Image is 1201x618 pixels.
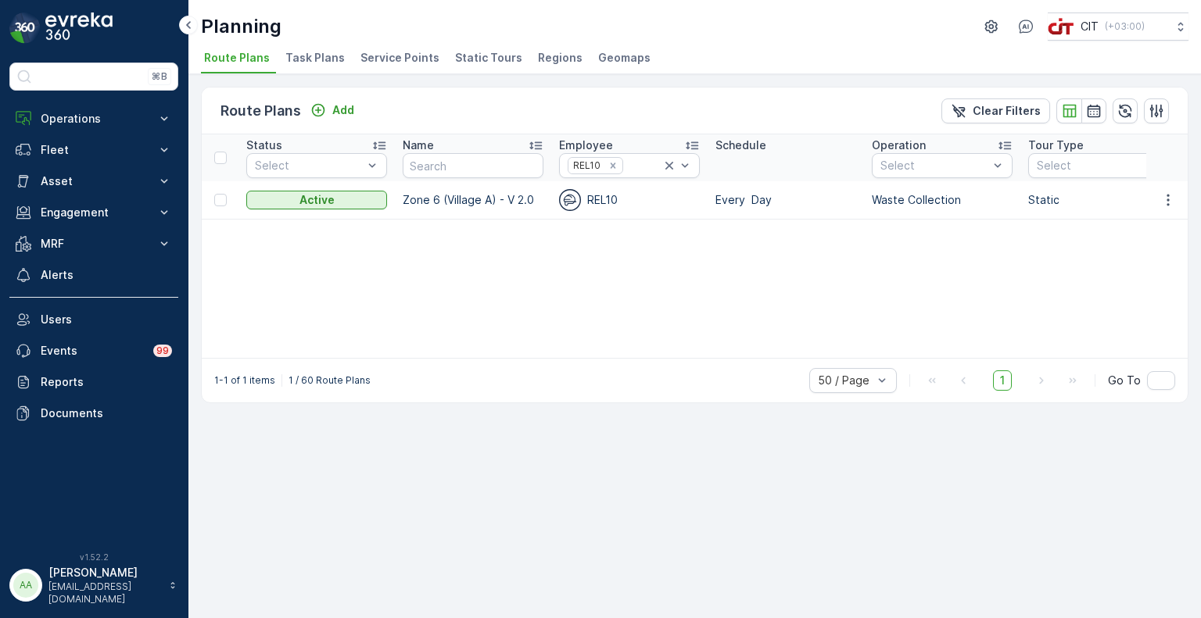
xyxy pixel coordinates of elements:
p: Documents [41,405,172,421]
p: Operation [872,138,926,153]
p: Name [403,138,434,153]
button: Active [246,191,387,209]
p: Operations [41,111,147,127]
div: REL10 [568,158,603,173]
button: Add [304,101,360,120]
div: AA [13,573,38,598]
p: Zone 6 (Village A) - V 2.0 [403,192,543,208]
button: Asset [9,166,178,197]
span: Go To [1108,373,1141,388]
p: Asset [41,173,147,189]
p: ⌘B [152,70,167,83]
img: logo_dark-DEwI_e13.png [45,13,113,44]
p: 1-1 of 1 items [214,374,275,387]
p: ( +03:00 ) [1105,20,1145,33]
span: Route Plans [204,50,270,66]
p: Engagement [41,205,147,220]
p: Employee [559,138,613,153]
p: Waste Collection [872,192,1013,208]
p: Select [1037,158,1145,173]
span: Service Points [360,50,439,66]
a: Alerts [9,259,178,291]
p: 1 / 60 Route Plans [289,374,371,387]
span: Geomaps [598,50,651,66]
p: Add [332,102,354,118]
span: Task Plans [285,50,345,66]
p: Alerts [41,267,172,283]
p: Clear Filters [973,103,1041,119]
button: Clear Filters [941,98,1050,123]
p: Route Plans [220,100,301,122]
div: Remove REL10 [604,159,622,172]
div: REL10 [559,189,700,211]
button: Engagement [9,197,178,228]
p: [EMAIL_ADDRESS][DOMAIN_NAME] [48,580,161,605]
p: Every Day [715,192,856,208]
a: Events99 [9,335,178,366]
button: Operations [9,103,178,134]
img: svg%3e [559,189,581,211]
div: Toggle Row Selected [214,194,227,206]
p: Select [255,158,363,173]
span: 1 [993,370,1012,391]
p: 99 [156,345,169,357]
p: Select [880,158,988,173]
p: Reports [41,374,172,390]
p: Active [299,192,335,208]
button: MRF [9,228,178,259]
p: Tour Type [1028,138,1084,153]
button: Fleet [9,134,178,166]
p: CIT [1081,19,1099,34]
p: Fleet [41,142,147,158]
img: logo [9,13,41,44]
p: Planning [201,14,281,39]
button: AA[PERSON_NAME][EMAIL_ADDRESS][DOMAIN_NAME] [9,565,178,605]
img: cit-logo_pOk6rL0.png [1048,18,1074,35]
a: Users [9,304,178,335]
p: [PERSON_NAME] [48,565,161,580]
a: Documents [9,398,178,429]
button: CIT(+03:00) [1048,13,1188,41]
p: Schedule [715,138,766,153]
span: Static Tours [455,50,522,66]
span: Regions [538,50,583,66]
input: Search [403,153,543,178]
a: Reports [9,366,178,398]
p: Static [1028,192,1169,208]
p: MRF [41,236,147,252]
p: Events [41,343,144,359]
p: Status [246,138,282,153]
p: Users [41,312,172,327]
span: v 1.52.2 [9,552,178,562]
